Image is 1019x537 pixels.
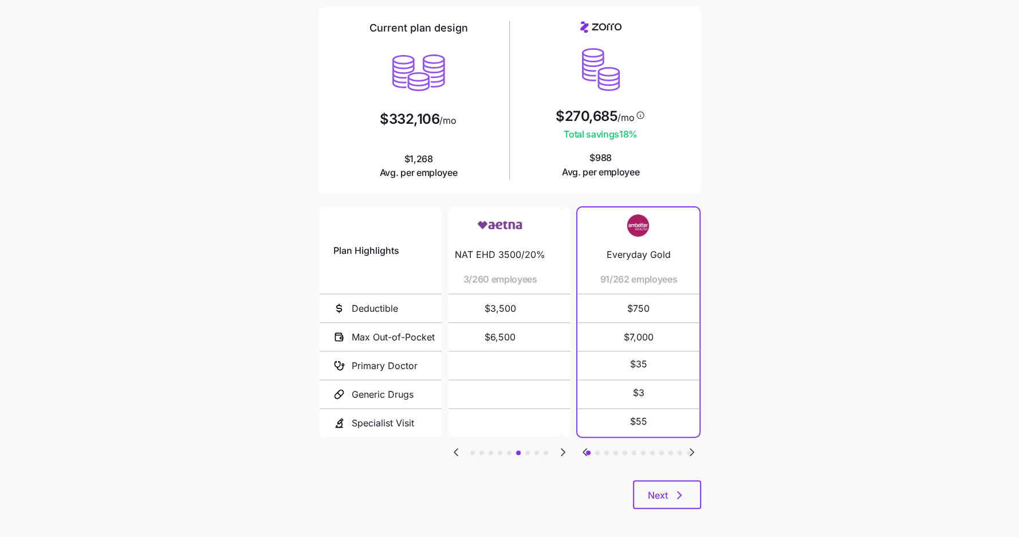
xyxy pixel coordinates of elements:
[684,445,699,460] button: Go to next slide
[352,359,418,373] span: Primary Doctor
[600,272,677,287] span: 91/262 employees
[380,112,439,126] span: $332,106
[591,295,686,322] span: $750
[369,21,468,35] h2: Current plan design
[562,151,640,179] span: $988
[380,166,458,180] span: Avg. per employee
[463,272,537,287] span: 3/260 employees
[352,301,398,316] span: Deductible
[352,330,435,344] span: Max Out-of-Pocket
[591,323,686,351] span: $7,000
[617,113,634,122] span: /mo
[630,357,647,371] span: $35
[333,244,399,258] span: Plan Highlights
[455,248,545,262] span: NAT EHD 3500/20%
[556,445,570,459] svg: Go to next slide
[556,127,646,142] span: Total savings 18 %
[449,445,463,459] svg: Go to previous slide
[648,488,668,502] span: Next
[685,445,699,459] svg: Go to next slide
[616,214,662,236] img: Carrier
[448,445,463,460] button: Go to previous slide
[477,214,523,236] img: Carrier
[453,323,547,351] span: $6,500
[633,480,701,509] button: Next
[380,152,458,181] span: $1,268
[577,445,592,460] button: Go to previous slide
[607,248,671,262] span: Everyday Gold
[439,116,456,125] span: /mo
[352,387,414,402] span: Generic Drugs
[556,445,571,460] button: Go to next slide
[453,295,547,322] span: $3,500
[556,109,617,123] span: $270,685
[633,386,644,400] span: $3
[352,416,414,430] span: Specialist Visit
[562,165,640,179] span: Avg. per employee
[578,445,592,459] svg: Go to previous slide
[630,414,647,429] span: $55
